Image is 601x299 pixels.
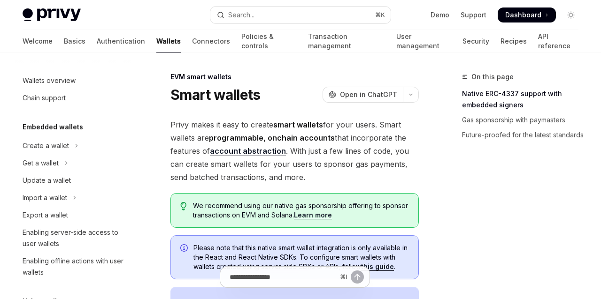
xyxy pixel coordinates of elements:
[462,112,586,127] a: Gas sponsorship with paymasters
[462,30,489,52] a: Security
[15,207,135,224] a: Export a wallet
[294,211,332,219] a: Learn more
[361,262,394,271] a: this guide
[210,146,286,156] a: account abstraction
[396,30,451,52] a: User management
[15,172,135,189] a: Update a wallet
[340,90,397,99] span: Open in ChatGPT
[180,244,190,254] svg: Info
[23,75,76,86] div: Wallets overview
[23,227,130,249] div: Enabling server-side access to user wallets
[23,157,59,169] div: Get a wallet
[23,140,69,151] div: Create a wallet
[23,121,83,133] h5: Embedded wallets
[15,72,135,89] a: Wallets overview
[498,7,556,22] a: Dashboard
[23,175,71,186] div: Update a wallet
[23,8,81,22] img: light logo
[308,30,385,52] a: Transaction management
[15,155,135,172] button: Toggle Get a wallet section
[15,253,135,281] a: Enabling offline actions with user wallets
[323,87,403,103] button: Open in ChatGPT
[15,224,135,252] a: Enabling server-side access to user wallets
[15,137,135,154] button: Toggle Create a wallet section
[64,30,85,52] a: Basics
[170,72,419,82] div: EVM smart wallets
[273,120,323,129] strong: smart wallets
[23,209,68,221] div: Export a wallet
[23,30,53,52] a: Welcome
[23,192,67,203] div: Import a wallet
[23,92,66,104] div: Chain support
[170,86,260,103] h1: Smart wallets
[462,127,586,142] a: Future-proofed for the latest standards
[230,267,336,287] input: Ask a question...
[15,90,135,106] a: Chain support
[156,30,181,52] a: Wallets
[351,270,364,284] button: Send message
[505,10,541,20] span: Dashboard
[192,30,230,52] a: Connectors
[461,10,486,20] a: Support
[228,9,254,21] div: Search...
[462,86,586,112] a: Native ERC-4337 support with embedded signers
[15,189,135,206] button: Toggle Import a wallet section
[210,7,391,23] button: Open search
[170,118,419,184] span: Privy makes it easy to create for your users. Smart wallets are that incorporate the features of ...
[538,30,578,52] a: API reference
[193,201,409,220] span: We recommend using our native gas sponsorship offering to sponsor transactions on EVM and Solana.
[180,202,187,210] svg: Tip
[431,10,449,20] a: Demo
[193,243,409,271] span: Please note that this native smart wallet integration is only available in the React and React Na...
[241,30,297,52] a: Policies & controls
[209,133,335,142] strong: programmable, onchain accounts
[23,255,130,278] div: Enabling offline actions with user wallets
[563,7,578,22] button: Toggle dark mode
[375,11,385,19] span: ⌘ K
[97,30,145,52] a: Authentication
[471,71,514,82] span: On this page
[501,30,527,52] a: Recipes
